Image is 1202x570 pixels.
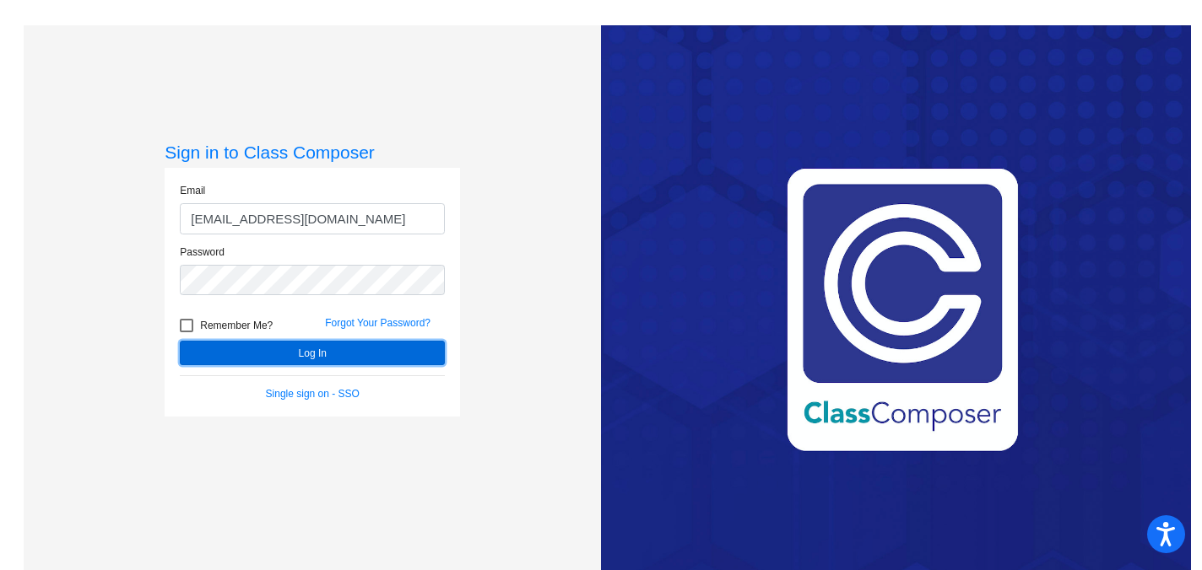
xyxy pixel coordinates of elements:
[180,341,445,365] button: Log In
[325,317,430,329] a: Forgot Your Password?
[180,245,225,260] label: Password
[180,183,205,198] label: Email
[165,142,460,163] h3: Sign in to Class Composer
[200,315,273,336] span: Remember Me?
[266,388,360,400] a: Single sign on - SSO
